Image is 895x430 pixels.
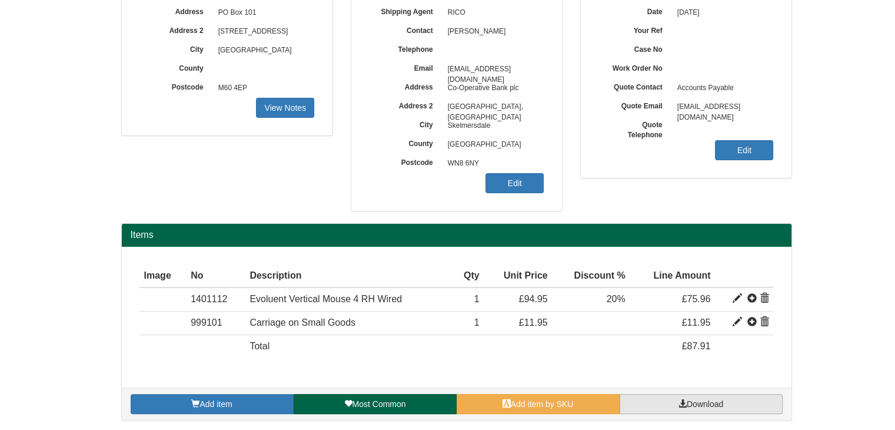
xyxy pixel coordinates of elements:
[369,98,442,111] label: Address 2
[519,294,548,304] span: £94.95
[598,117,671,140] label: Quote Telephone
[442,117,544,135] span: Skelmersdale
[485,173,544,193] a: Edit
[598,41,671,55] label: Case No
[682,341,711,351] span: £87.91
[474,317,480,328] span: 1
[369,135,442,149] label: County
[245,264,452,288] th: Description
[682,317,711,328] span: £11.95
[369,22,442,36] label: Contact
[671,79,774,98] span: Accounts Payable
[369,4,442,17] label: Shipping Agent
[598,22,671,36] label: Your Ref
[511,399,574,409] span: Add item by SKU
[519,317,548,328] span: £11.95
[474,294,480,304] span: 1
[620,394,783,414] a: Download
[598,4,671,17] label: Date
[139,60,212,74] label: County
[139,4,212,17] label: Address
[186,264,245,288] th: No
[212,22,315,41] span: [STREET_ADDRESS]
[139,264,187,288] th: Image
[245,335,452,358] td: Total
[671,98,774,117] span: [EMAIL_ADDRESS][DOMAIN_NAME]
[630,264,716,288] th: Line Amount
[442,60,544,79] span: [EMAIL_ADDRESS][DOMAIN_NAME]
[553,264,630,288] th: Discount %
[369,154,442,168] label: Postcode
[139,41,212,55] label: City
[442,22,544,41] span: [PERSON_NAME]
[369,117,442,130] label: City
[186,312,245,335] td: 999101
[682,294,711,304] span: £75.96
[442,154,544,173] span: WN8 6NY
[369,79,442,92] label: Address
[212,79,315,98] span: M60 4EP
[139,22,212,36] label: Address 2
[607,294,625,304] span: 20%
[199,399,232,409] span: Add item
[484,264,553,288] th: Unit Price
[598,79,671,92] label: Quote Contact
[212,41,315,60] span: [GEOGRAPHIC_DATA]
[249,317,355,328] span: Carriage on Small Goods
[442,98,544,117] span: [GEOGRAPHIC_DATA], [GEOGRAPHIC_DATA]
[671,4,774,22] span: [DATE]
[131,230,783,240] h2: Items
[442,4,544,22] span: RICO
[442,135,544,154] span: [GEOGRAPHIC_DATA]
[442,79,544,98] span: Co-Operative Bank plc
[452,264,484,288] th: Qty
[369,41,442,55] label: Telephone
[186,287,245,311] td: 1401112
[715,140,773,160] a: Edit
[687,399,723,409] span: Download
[598,60,671,74] label: Work Order No
[212,4,315,22] span: PO Box 101
[369,60,442,74] label: Email
[139,79,212,92] label: Postcode
[598,98,671,111] label: Quote Email
[249,294,402,304] span: Evoluent Vertical Mouse 4 RH Wired
[352,399,405,409] span: Most Common
[256,98,314,118] a: View Notes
